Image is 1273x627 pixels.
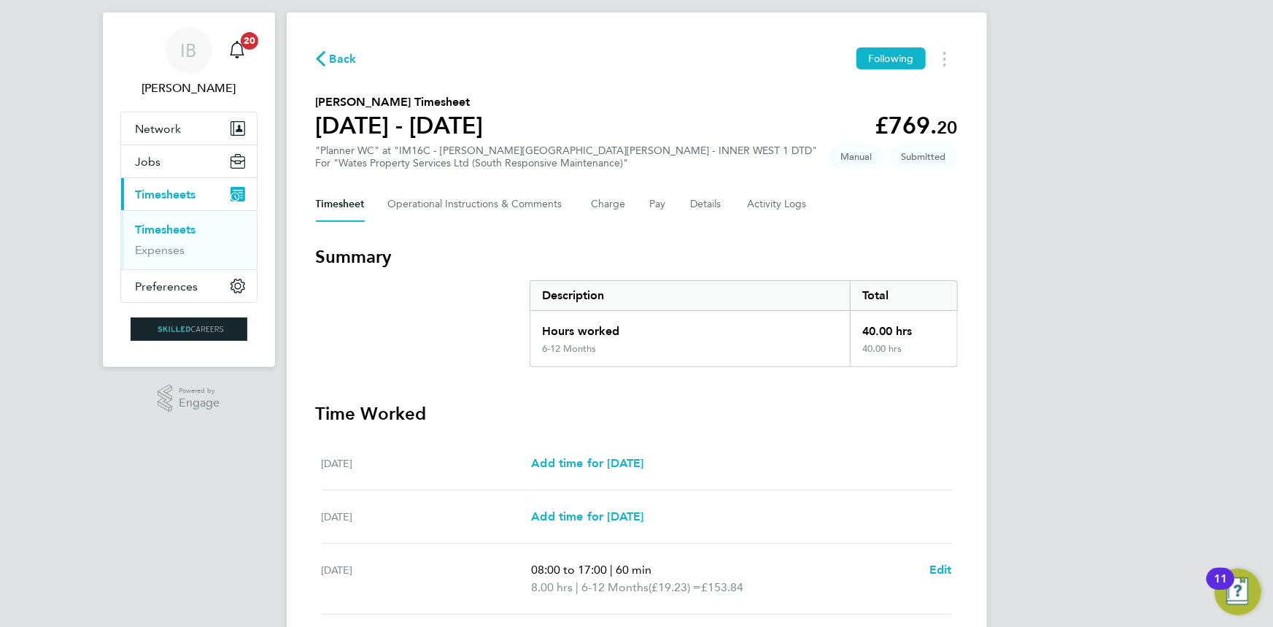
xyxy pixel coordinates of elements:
[890,145,958,169] span: This timesheet is Submitted.
[136,188,196,201] span: Timesheets
[530,311,851,343] div: Hours worked
[530,281,851,310] div: Description
[316,187,365,222] button: Timesheet
[581,579,649,596] span: 6-12 Months
[531,455,643,472] a: Add time for [DATE]
[121,178,257,210] button: Timesheets
[691,187,724,222] button: Details
[223,27,252,74] a: 20
[120,318,258,341] a: Go to home page
[316,157,818,169] div: For "Wates Property Services Ltd (South Responsive Maintenance)"
[1215,569,1261,615] button: Open Resource Center, 11 new notifications
[316,402,958,426] h3: Time Worked
[592,187,627,222] button: Charge
[121,145,257,177] button: Jobs
[158,385,220,412] a: Powered byEngage
[322,455,532,472] div: [DATE]
[868,52,913,65] span: Following
[136,223,196,236] a: Timesheets
[701,580,743,594] span: £153.84
[649,580,701,594] span: (£19.23) =
[316,245,958,269] h3: Summary
[103,12,275,367] nav: Main navigation
[530,280,958,367] div: Summary
[829,145,884,169] span: This timesheet was manually created.
[121,112,257,145] button: Network
[316,145,818,169] div: "Planner WC" at "IM16C - [PERSON_NAME][GEOGRAPHIC_DATA][PERSON_NAME] - INNER WEST 1 DTD"
[330,50,357,68] span: Back
[610,563,613,577] span: |
[322,508,532,526] div: [DATE]
[542,343,596,355] div: 6-12 Months
[121,210,257,269] div: Timesheets
[850,311,956,343] div: 40.00 hrs
[850,343,956,366] div: 40.00 hrs
[875,112,958,139] app-decimal: £769.
[531,456,643,470] span: Add time for [DATE]
[316,50,357,68] button: Back
[131,318,247,341] img: skilledcareers-logo-retina.png
[316,111,484,140] h1: [DATE] - [DATE]
[1214,579,1227,598] div: 11
[179,397,220,409] span: Engage
[531,563,607,577] span: 08:00 to 17:00
[120,80,258,97] span: Isabelle Blackhall
[531,509,643,523] span: Add time for [DATE]
[748,187,809,222] button: Activity Logs
[241,32,258,50] span: 20
[120,27,258,97] a: IB[PERSON_NAME]
[850,281,956,310] div: Total
[136,243,185,257] a: Expenses
[179,385,220,397] span: Powered by
[932,47,958,70] button: Timesheets Menu
[121,270,257,302] button: Preferences
[181,41,197,60] span: IB
[136,280,198,293] span: Preferences
[388,187,568,222] button: Operational Instructions & Comments
[531,580,573,594] span: 8.00 hrs
[929,563,952,577] span: Edit
[929,561,952,579] a: Edit
[136,122,182,136] span: Network
[856,47,925,69] button: Following
[136,155,161,169] span: Jobs
[616,563,651,577] span: 60 min
[576,580,579,594] span: |
[316,93,484,111] h2: [PERSON_NAME] Timesheet
[322,561,532,596] div: [DATE]
[531,508,643,526] a: Add time for [DATE]
[937,117,958,138] span: 20
[650,187,668,222] button: Pay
